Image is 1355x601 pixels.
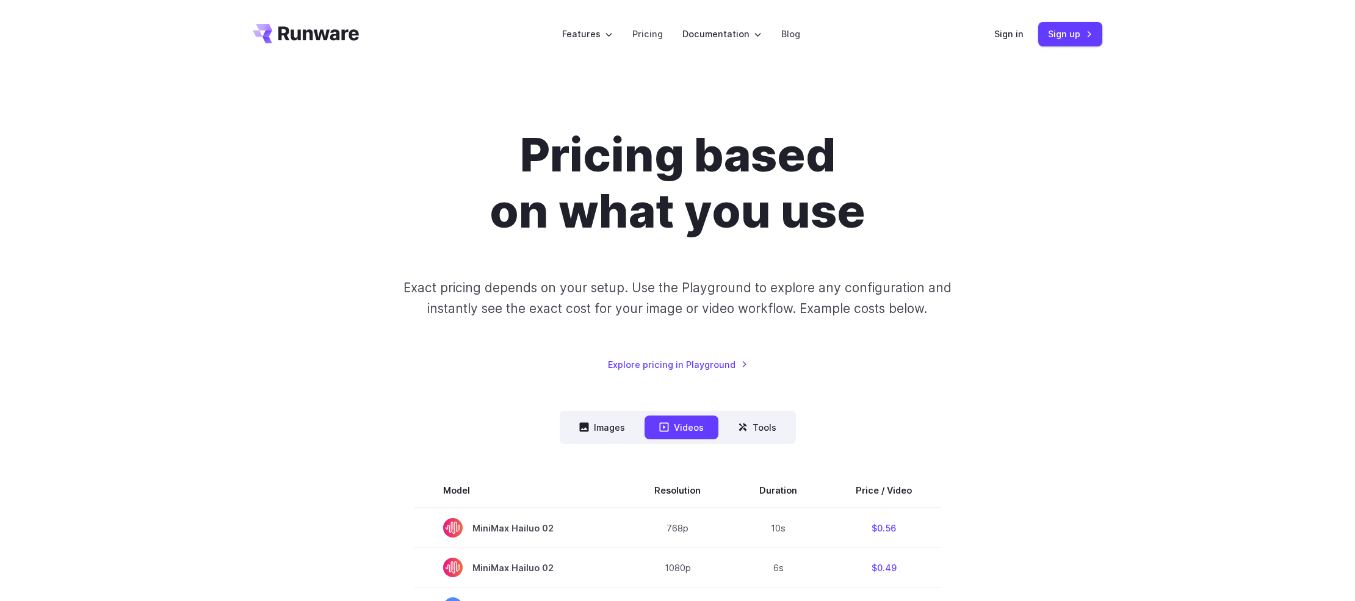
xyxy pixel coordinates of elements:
td: $0.49 [826,548,941,588]
td: 6s [730,548,826,588]
label: Features [562,27,613,41]
a: Pricing [632,27,663,41]
td: 1080p [625,548,730,588]
th: Price / Video [826,473,941,508]
td: 768p [625,508,730,548]
a: Blog [781,27,800,41]
th: Resolution [625,473,730,508]
a: Explore pricing in Playground [608,358,748,372]
td: 10s [730,508,826,548]
button: Tools [723,416,791,439]
a: Sign in [994,27,1024,41]
th: Duration [730,473,826,508]
label: Documentation [682,27,762,41]
span: MiniMax Hailuo 02 [443,558,596,577]
th: Model [414,473,625,508]
button: Images [565,416,640,439]
button: Videos [645,416,718,439]
td: $0.56 [826,508,941,548]
p: Exact pricing depends on your setup. Use the Playground to explore any configuration and instantl... [380,278,975,318]
a: Sign up [1038,22,1102,46]
span: MiniMax Hailuo 02 [443,518,596,538]
h1: Pricing based on what you use [338,127,1017,239]
a: Go to / [253,24,359,43]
